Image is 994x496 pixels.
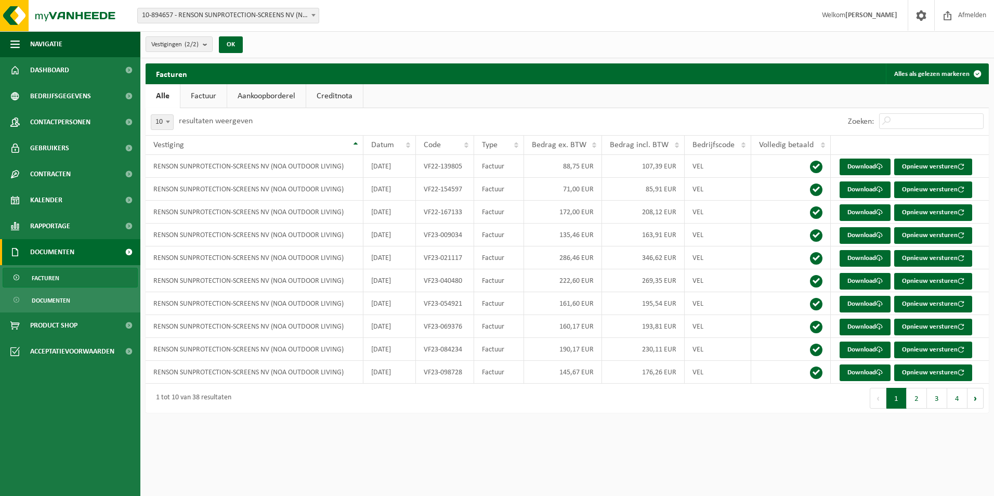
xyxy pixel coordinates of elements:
strong: [PERSON_NAME] [845,11,897,19]
button: Previous [870,388,886,409]
td: 176,26 EUR [602,361,685,384]
td: VF23-084234 [416,338,474,361]
td: 190,17 EUR [524,338,602,361]
td: 193,81 EUR [602,315,685,338]
span: 10 [151,115,173,129]
td: 161,60 EUR [524,292,602,315]
td: [DATE] [363,361,416,384]
span: Vestiging [153,141,184,149]
td: VF23-021117 [416,246,474,269]
span: Gebruikers [30,135,69,161]
td: VF23-040480 [416,269,474,292]
span: Volledig betaald [759,141,814,149]
td: RENSON SUNPROTECTION-SCREENS NV (NOA OUTDOOR LIVING) [146,224,363,246]
span: Bedrag incl. BTW [610,141,669,149]
button: Opnieuw versturen [894,296,972,312]
td: Factuur [474,246,524,269]
td: VEL [685,155,751,178]
button: Opnieuw versturen [894,227,972,244]
td: VEL [685,338,751,361]
span: Contracten [30,161,71,187]
td: 71,00 EUR [524,178,602,201]
td: 145,67 EUR [524,361,602,384]
button: Opnieuw versturen [894,319,972,335]
button: Vestigingen(2/2) [146,36,213,52]
td: Factuur [474,155,524,178]
a: Download [840,159,891,175]
td: 172,00 EUR [524,201,602,224]
button: 2 [907,388,927,409]
td: 88,75 EUR [524,155,602,178]
td: 85,91 EUR [602,178,685,201]
button: Opnieuw versturen [894,204,972,221]
span: Bedrag ex. BTW [532,141,586,149]
span: Bedrijfscode [692,141,735,149]
a: Documenten [3,290,138,310]
td: 230,11 EUR [602,338,685,361]
td: Factuur [474,361,524,384]
span: Code [424,141,441,149]
td: Factuur [474,224,524,246]
button: Next [967,388,984,409]
td: VF22-154597 [416,178,474,201]
label: Zoeken: [848,118,874,126]
td: [DATE] [363,292,416,315]
span: Documenten [32,291,70,310]
td: 208,12 EUR [602,201,685,224]
td: 346,62 EUR [602,246,685,269]
td: RENSON SUNPROTECTION-SCREENS NV (NOA OUTDOOR LIVING) [146,269,363,292]
span: 10 [151,114,174,130]
td: 286,46 EUR [524,246,602,269]
a: Aankoopborderel [227,84,306,108]
td: VF23-098728 [416,361,474,384]
td: VEL [685,292,751,315]
div: 1 tot 10 van 38 resultaten [151,389,231,408]
button: Alles als gelezen markeren [886,63,988,84]
td: RENSON SUNPROTECTION-SCREENS NV (NOA OUTDOOR LIVING) [146,315,363,338]
td: RENSON SUNPROTECTION-SCREENS NV (NOA OUTDOOR LIVING) [146,178,363,201]
td: VF22-167133 [416,201,474,224]
a: Alle [146,84,180,108]
label: resultaten weergeven [179,117,253,125]
td: Factuur [474,338,524,361]
button: 1 [886,388,907,409]
button: OK [219,36,243,53]
td: VEL [685,224,751,246]
a: Download [840,296,891,312]
button: 4 [947,388,967,409]
span: Vestigingen [151,37,199,53]
a: Download [840,342,891,358]
td: Factuur [474,178,524,201]
count: (2/2) [185,41,199,48]
td: VF22-139805 [416,155,474,178]
td: VEL [685,361,751,384]
span: Navigatie [30,31,62,57]
td: Factuur [474,201,524,224]
td: Factuur [474,315,524,338]
span: Bedrijfsgegevens [30,83,91,109]
td: RENSON SUNPROTECTION-SCREENS NV (NOA OUTDOOR LIVING) [146,361,363,384]
td: 269,35 EUR [602,269,685,292]
span: Contactpersonen [30,109,90,135]
a: Creditnota [306,84,363,108]
td: [DATE] [363,155,416,178]
span: Kalender [30,187,62,213]
span: Dashboard [30,57,69,83]
a: Download [840,250,891,267]
td: [DATE] [363,224,416,246]
a: Download [840,181,891,198]
td: VEL [685,246,751,269]
td: RENSON SUNPROTECTION-SCREENS NV (NOA OUTDOOR LIVING) [146,338,363,361]
td: VEL [685,315,751,338]
td: RENSON SUNPROTECTION-SCREENS NV (NOA OUTDOOR LIVING) [146,246,363,269]
button: 3 [927,388,947,409]
td: VEL [685,269,751,292]
td: 195,54 EUR [602,292,685,315]
a: Download [840,319,891,335]
span: Documenten [30,239,74,265]
a: Download [840,204,891,221]
td: Factuur [474,292,524,315]
span: Acceptatievoorwaarden [30,338,114,364]
span: 10-894657 - RENSON SUNPROTECTION-SCREENS NV (NOA OUTDOOR LIVING) - WAREGEM [138,8,319,23]
a: Download [840,227,891,244]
